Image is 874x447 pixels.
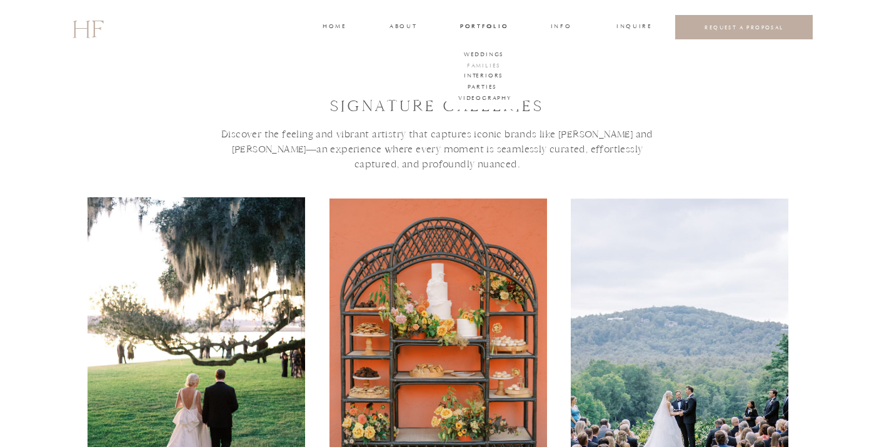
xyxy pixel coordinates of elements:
[458,82,507,94] a: PARTIES
[72,9,103,46] a: HF
[210,127,665,220] h3: Discover the feeling and vibrant artistry that captures iconic brands like [PERSON_NAME] and [PER...
[550,22,573,33] a: INFO
[458,94,508,105] a: VIDEOGRAPHY
[462,50,506,61] a: WEDDINGS
[685,24,803,31] a: REQUEST A PROPOSAL
[323,22,346,33] a: home
[329,96,545,119] h1: signature GALLEries
[465,61,503,72] a: FAMILIES
[389,22,416,33] a: about
[616,22,650,33] a: INQUIRE
[464,71,501,82] a: Interiors
[460,22,507,33] a: portfolio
